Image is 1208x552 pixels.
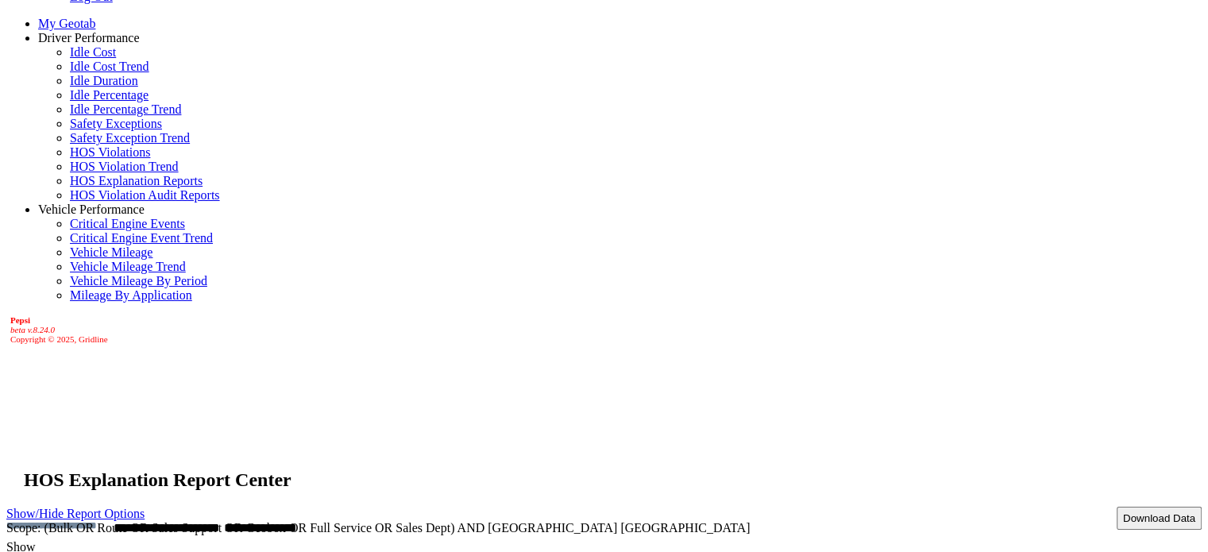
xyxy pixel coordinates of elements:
[70,231,213,245] a: Critical Engine Event Trend
[70,131,190,145] a: Safety Exception Trend
[10,315,30,325] b: Pepsi
[70,45,116,59] a: Idle Cost
[70,288,192,302] a: Mileage By Application
[70,274,207,288] a: Vehicle Mileage By Period
[70,117,162,130] a: Safety Exceptions
[70,88,149,102] a: Idle Percentage
[70,160,179,173] a: HOS Violation Trend
[24,469,1202,491] h2: HOS Explanation Report Center
[6,521,751,535] span: Scope: (Bulk OR Route OR Sales Support OR Geobox OR Full Service OR Sales Dept) AND [GEOGRAPHIC_D...
[10,315,1202,344] div: Copyright © 2025, Gridline
[70,188,220,202] a: HOS Violation Audit Reports
[38,17,95,30] a: My Geotab
[70,102,181,116] a: Idle Percentage Trend
[10,325,55,334] i: beta v.8.24.0
[1117,507,1202,530] button: Download Data
[70,174,203,187] a: HOS Explanation Reports
[70,245,152,259] a: Vehicle Mileage
[6,503,145,524] a: Show/Hide Report Options
[70,145,150,159] a: HOS Violations
[38,203,145,216] a: Vehicle Performance
[70,217,185,230] a: Critical Engine Events
[38,31,140,44] a: Driver Performance
[70,60,149,73] a: Idle Cost Trend
[70,74,138,87] a: Idle Duration
[70,260,186,273] a: Vehicle Mileage Trend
